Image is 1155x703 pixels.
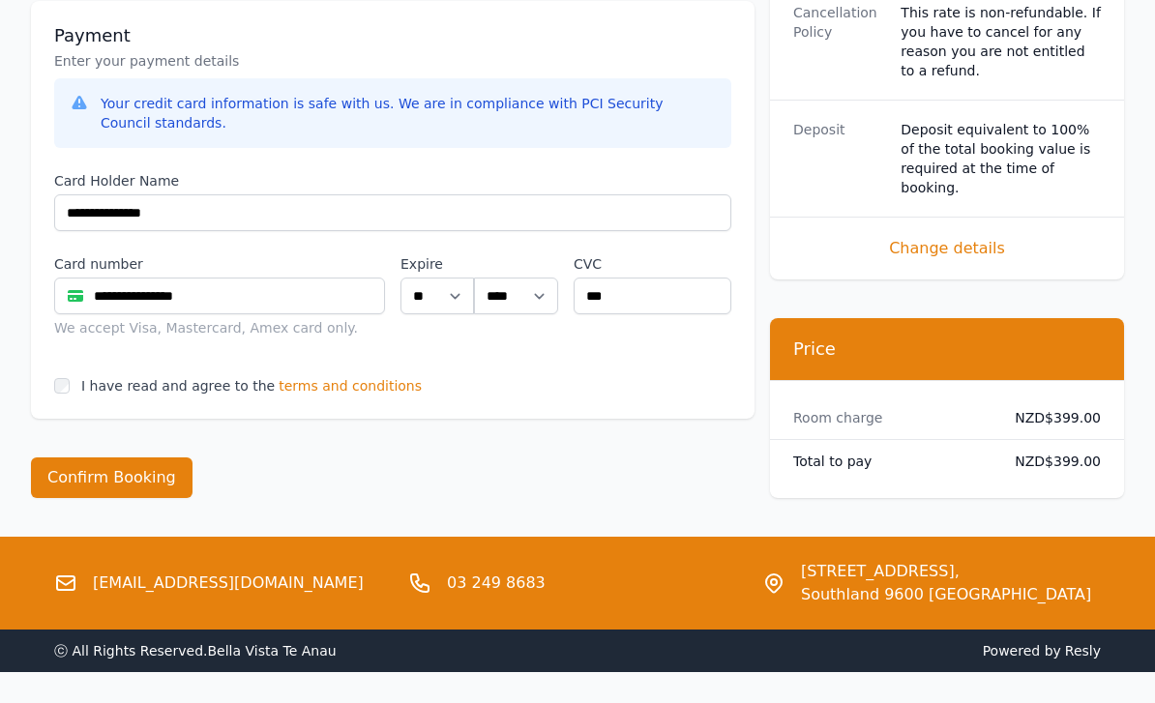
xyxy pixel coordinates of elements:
[31,457,192,498] button: Confirm Booking
[1009,452,1101,471] dd: NZD$399.00
[901,120,1101,197] dd: Deposit equivalent to 100% of the total booking value is required at the time of booking.
[793,408,993,427] dt: Room charge
[279,376,422,395] span: terms and conditions
[400,254,474,274] label: Expire
[54,643,337,659] span: ⓒ All Rights Reserved. Bella Vista Te Anau
[1065,643,1101,659] a: Resly
[801,560,1091,583] span: [STREET_ADDRESS],
[54,51,731,71] p: Enter your payment details
[54,254,385,274] label: Card number
[81,378,275,394] label: I have read and agree to the
[1009,408,1101,427] dd: NZD$399.00
[54,318,385,337] div: We accept Visa, Mastercard, Amex card only.
[793,337,1101,361] h3: Price
[54,171,731,190] label: Card Holder Name
[101,94,716,132] div: Your credit card information is safe with us. We are in compliance with PCI Security Council stan...
[793,120,885,197] dt: Deposit
[793,237,1101,260] span: Change details
[901,3,1101,80] div: This rate is non-refundable. If you have to cancel for any reason you are not entitled to a refund.
[54,24,731,47] h3: Payment
[574,254,731,274] label: CVC
[93,571,364,595] a: [EMAIL_ADDRESS][DOMAIN_NAME]
[585,641,1101,660] span: Powered by
[474,254,558,274] label: .
[793,452,993,471] dt: Total to pay
[793,3,885,80] dt: Cancellation Policy
[447,571,546,595] a: 03 249 8683
[801,583,1091,606] span: Southland 9600 [GEOGRAPHIC_DATA]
